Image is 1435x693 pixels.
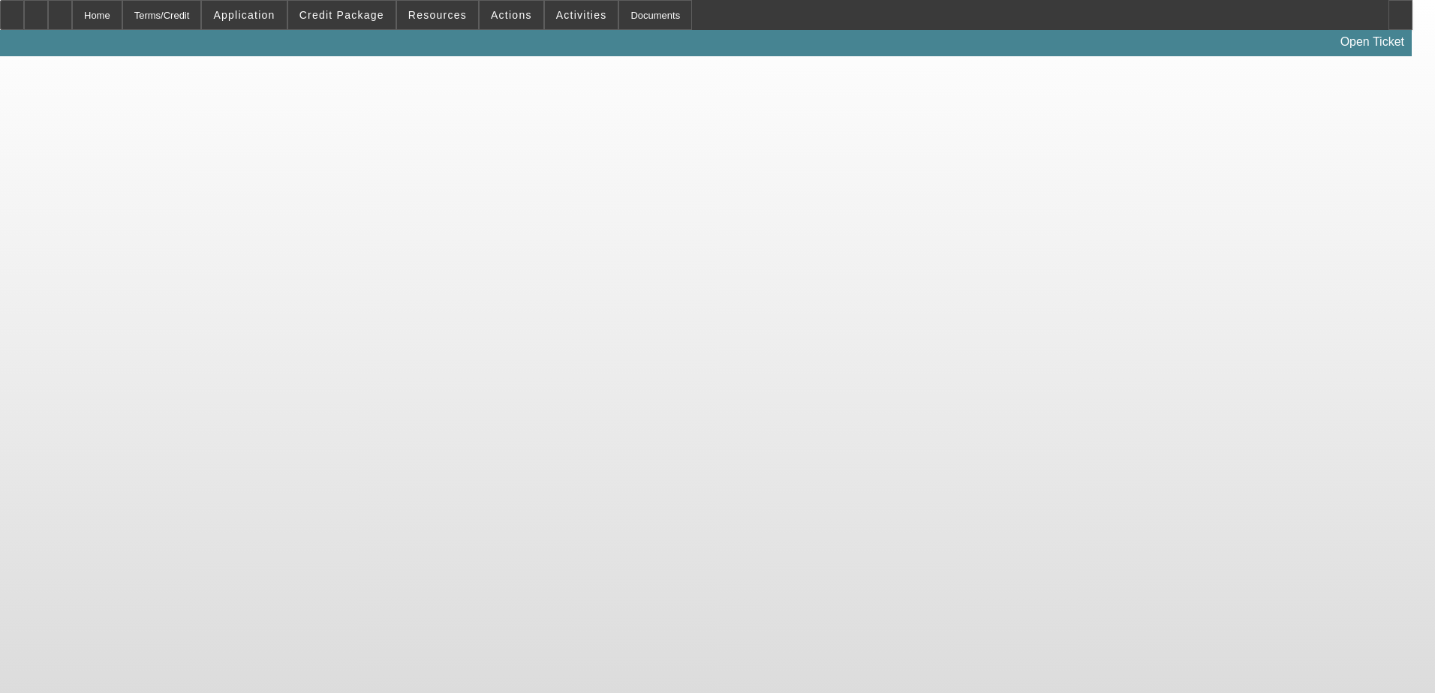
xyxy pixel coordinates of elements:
span: Resources [408,9,467,21]
button: Credit Package [288,1,396,29]
span: Activities [556,9,607,21]
span: Actions [491,9,532,21]
button: Application [202,1,286,29]
span: Credit Package [299,9,384,21]
button: Activities [545,1,618,29]
button: Resources [397,1,478,29]
span: Application [213,9,275,21]
button: Actions [480,1,543,29]
a: Open Ticket [1334,29,1410,55]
